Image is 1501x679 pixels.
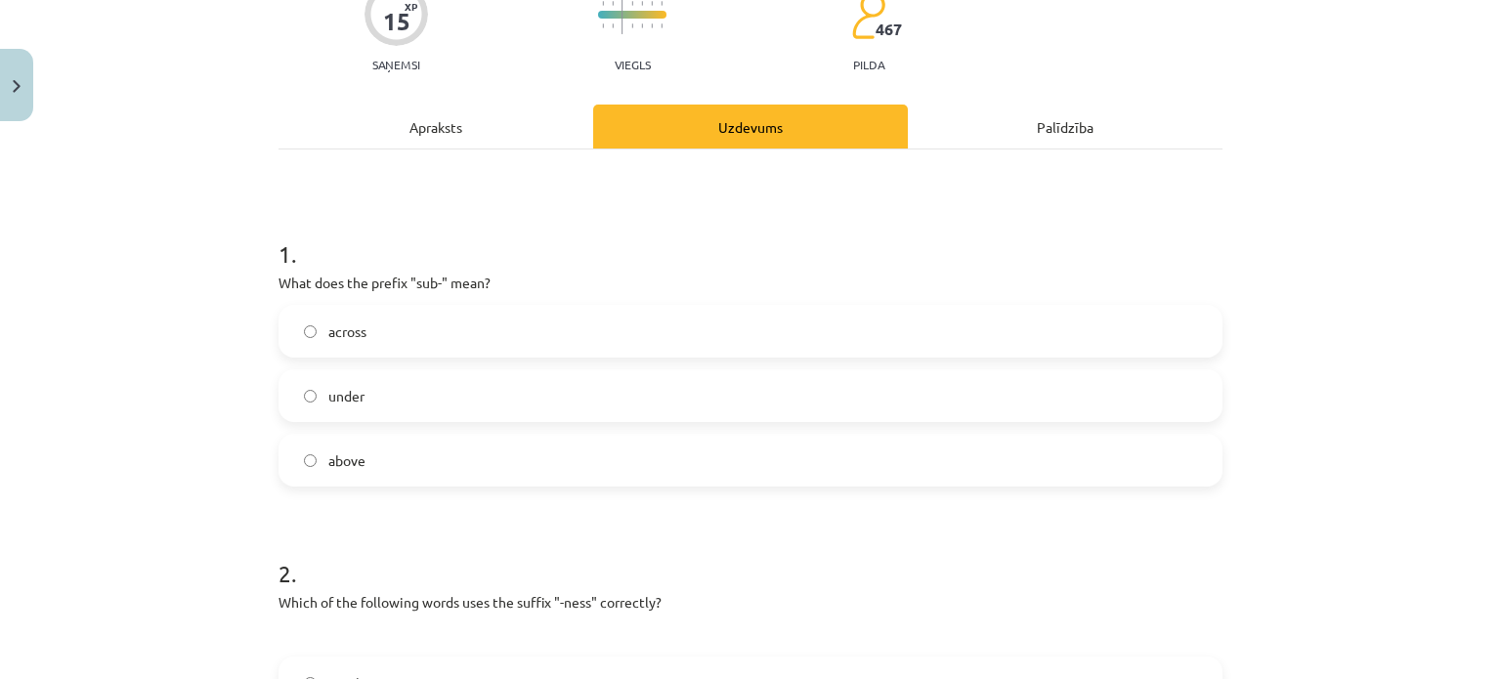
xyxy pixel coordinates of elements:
img: icon-short-line-57e1e144782c952c97e751825c79c345078a6d821885a25fce030b3d8c18986b.svg [651,23,653,28]
p: pilda [853,58,884,71]
div: Uzdevums [593,105,908,149]
img: icon-short-line-57e1e144782c952c97e751825c79c345078a6d821885a25fce030b3d8c18986b.svg [651,1,653,6]
img: icon-short-line-57e1e144782c952c97e751825c79c345078a6d821885a25fce030b3d8c18986b.svg [631,23,633,28]
div: Palīdzība [908,105,1222,149]
img: icon-short-line-57e1e144782c952c97e751825c79c345078a6d821885a25fce030b3d8c18986b.svg [612,1,614,6]
span: under [328,386,365,406]
span: across [328,321,366,342]
img: icon-short-line-57e1e144782c952c97e751825c79c345078a6d821885a25fce030b3d8c18986b.svg [602,23,604,28]
img: icon-short-line-57e1e144782c952c97e751825c79c345078a6d821885a25fce030b3d8c18986b.svg [612,23,614,28]
input: across [304,325,317,338]
span: 467 [876,21,902,38]
div: 15 [383,8,410,35]
img: icon-short-line-57e1e144782c952c97e751825c79c345078a6d821885a25fce030b3d8c18986b.svg [641,1,643,6]
img: icon-short-line-57e1e144782c952c97e751825c79c345078a6d821885a25fce030b3d8c18986b.svg [641,23,643,28]
p: Saņemsi [365,58,428,71]
img: icon-close-lesson-0947bae3869378f0d4975bcd49f059093ad1ed9edebbc8119c70593378902aed.svg [13,80,21,93]
div: Apraksts [279,105,593,149]
h1: 1 . [279,206,1222,267]
img: icon-short-line-57e1e144782c952c97e751825c79c345078a6d821885a25fce030b3d8c18986b.svg [602,1,604,6]
img: icon-short-line-57e1e144782c952c97e751825c79c345078a6d821885a25fce030b3d8c18986b.svg [661,1,663,6]
input: above [304,454,317,467]
p: What does the prefix "sub-" mean? [279,273,1222,293]
img: icon-short-line-57e1e144782c952c97e751825c79c345078a6d821885a25fce030b3d8c18986b.svg [631,1,633,6]
span: XP [405,1,417,12]
input: under [304,390,317,403]
h1: 2 . [279,526,1222,586]
img: icon-short-line-57e1e144782c952c97e751825c79c345078a6d821885a25fce030b3d8c18986b.svg [661,23,663,28]
p: Which of the following words uses the suffix "-ness" correctly? [279,592,1222,613]
span: above [328,450,365,471]
p: Viegls [615,58,651,71]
